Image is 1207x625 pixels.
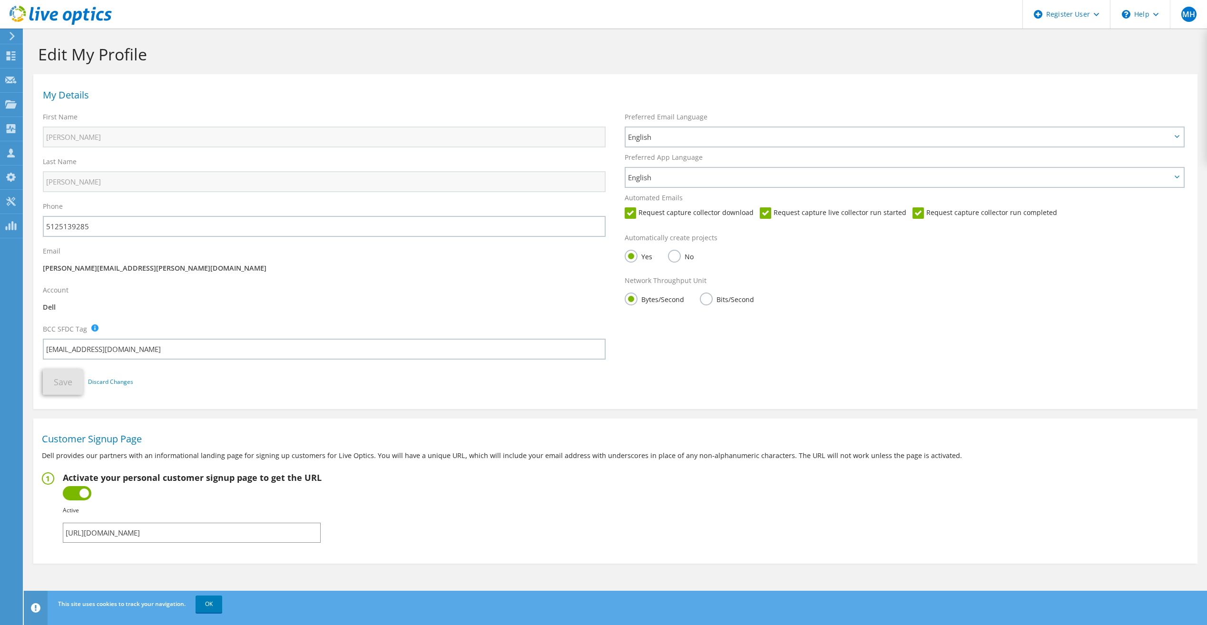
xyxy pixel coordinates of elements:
label: First Name [43,112,78,122]
label: Automated Emails [625,193,683,203]
button: Save [43,369,83,395]
label: Last Name [43,157,77,166]
h1: Edit My Profile [38,44,1188,64]
h1: My Details [43,90,1183,100]
label: Phone [43,202,63,211]
a: OK [196,596,222,613]
label: Automatically create projects [625,233,717,243]
label: Preferred Email Language [625,112,707,122]
b: Active [63,506,79,514]
span: English [628,131,1171,143]
svg: \n [1122,10,1130,19]
label: Network Throughput Unit [625,276,707,285]
label: Bytes/Second [625,293,684,304]
p: Dell [43,302,606,312]
p: Dell provides our partners with an informational landing page for signing up customers for Live O... [42,450,1189,461]
label: Yes [625,250,652,262]
label: BCC SFDC Tag [43,324,87,334]
span: This site uses cookies to track your navigation. [58,600,186,608]
label: No [668,250,694,262]
label: Bits/Second [700,293,754,304]
label: Request capture collector run completed [913,207,1057,219]
label: Request capture live collector run started [760,207,906,219]
label: Preferred App Language [625,153,703,162]
span: English [628,172,1171,183]
p: [PERSON_NAME][EMAIL_ADDRESS][PERSON_NAME][DOMAIN_NAME] [43,263,606,273]
h1: Customer Signup Page [42,434,1184,444]
a: Discard Changes [88,377,133,387]
h2: Activate your personal customer signup page to get the URL [63,472,322,483]
span: MH [1181,7,1197,22]
label: Account [43,285,69,295]
label: Email [43,246,60,256]
label: Request capture collector download [625,207,754,219]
